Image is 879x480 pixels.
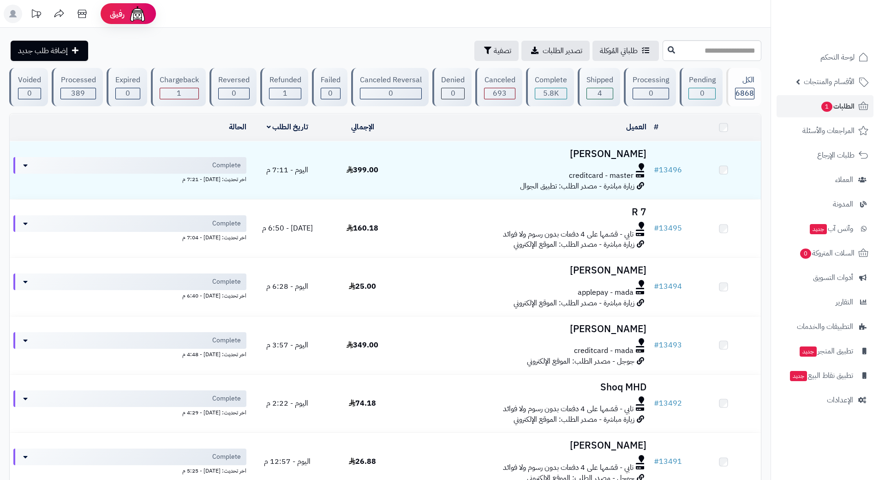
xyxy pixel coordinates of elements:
[404,149,646,159] h3: [PERSON_NAME]
[777,120,873,142] a: المراجعات والأسئلة
[654,456,659,467] span: #
[360,88,421,99] div: 0
[484,88,514,99] div: 693
[524,68,576,106] a: Complete 5.8K
[328,88,333,99] span: 0
[266,164,308,176] span: اليوم - 7:11 م
[821,102,832,112] span: 1
[503,404,634,414] span: تابي - قسّمها على 4 دفعات بدون رسوم ولا فوائد
[586,75,613,85] div: Shipped
[389,88,393,99] span: 0
[11,41,88,61] a: إضافة طلب جديد
[404,207,646,218] h3: R 7
[810,224,827,234] span: جديد
[777,291,873,313] a: التقارير
[777,242,873,264] a: السلات المتروكة0
[267,122,309,133] a: تاريخ الطلب
[126,88,130,99] span: 0
[777,365,873,387] a: تطبيق نقاط البيعجديد
[820,100,855,113] span: الطلبات
[494,45,511,56] span: تصفية
[804,75,855,88] span: الأقسام والمنتجات
[441,75,465,85] div: Denied
[7,68,50,106] a: Voided 0
[654,223,659,234] span: #
[654,456,682,467] a: #13491
[543,45,582,56] span: تصدير الطلبات
[60,75,96,85] div: Processed
[777,389,873,411] a: الإعدادات
[474,41,519,61] button: تصفية
[218,75,250,85] div: Reversed
[633,75,669,85] div: Processing
[283,88,287,99] span: 1
[833,198,853,211] span: المدونة
[654,398,659,409] span: #
[349,281,376,292] span: 25.00
[105,68,149,106] a: Expired 0
[799,345,853,358] span: تطبيق المتجر
[735,88,754,99] span: 6868
[800,249,811,259] span: 0
[587,88,613,99] div: 4
[110,8,125,19] span: رفيق
[266,340,308,351] span: اليوم - 3:57 م
[777,316,873,338] a: التطبيقات والخدمات
[777,218,873,240] a: وآتس آبجديد
[820,51,855,64] span: لوحة التحكم
[321,75,341,85] div: Failed
[24,5,48,25] a: تحديثات المنصة
[527,356,634,367] span: جوجل - مصدر الطلب: الموقع الإلكتروني
[689,88,715,99] div: 0
[514,414,634,425] span: زيارة مباشرة - مصدر الطلب: الموقع الإلكتروني
[116,88,140,99] div: 0
[212,161,241,170] span: Complete
[654,281,659,292] span: #
[212,277,241,286] span: Complete
[115,75,140,85] div: Expired
[813,271,853,284] span: أدوات التسويق
[208,68,258,106] a: Reversed 0
[262,223,313,234] span: [DATE] - 6:50 م
[654,164,682,176] a: #13496
[578,287,634,298] span: applepay - mada
[777,340,873,362] a: تطبيق المتجرجديد
[802,124,855,137] span: المراجعات والأسئلة
[790,371,807,381] span: جديد
[535,75,567,85] div: Complete
[50,68,104,106] a: Processed 389
[212,452,241,462] span: Complete
[777,95,873,117] a: الطلبات1
[688,75,715,85] div: Pending
[442,88,464,99] div: 0
[654,164,659,176] span: #
[543,88,559,99] span: 5.8K
[349,456,376,467] span: 26.88
[473,68,524,106] a: Canceled 693
[800,346,817,357] span: جديد
[349,398,376,409] span: 74.18
[654,340,659,351] span: #
[347,340,378,351] span: 349.00
[598,88,602,99] span: 4
[827,394,853,407] span: الإعدادات
[514,298,634,309] span: زيارة مباشرة - مصدر الطلب: الموقع الإلكتروني
[493,88,507,99] span: 693
[503,462,634,473] span: تابي - قسّمها على 4 دفعات بدون رسوم ولا فوائد
[61,88,95,99] div: 389
[269,88,300,99] div: 1
[18,88,41,99] div: 0
[626,122,646,133] a: العميل
[574,346,634,356] span: creditcard - mada
[13,232,246,242] div: اخر تحديث: [DATE] - 7:04 م
[520,181,634,192] span: زيارة مباشرة - مصدر الطلب: تطبيق الجوال
[360,75,422,85] div: Canceled Reversal
[18,45,68,56] span: إضافة طلب جديد
[266,281,308,292] span: اليوم - 6:28 م
[797,320,853,333] span: التطبيقات والخدمات
[212,336,241,345] span: Complete
[351,122,374,133] a: الإجمالي
[836,296,853,309] span: التقارير
[654,281,682,292] a: #13494
[451,88,455,99] span: 0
